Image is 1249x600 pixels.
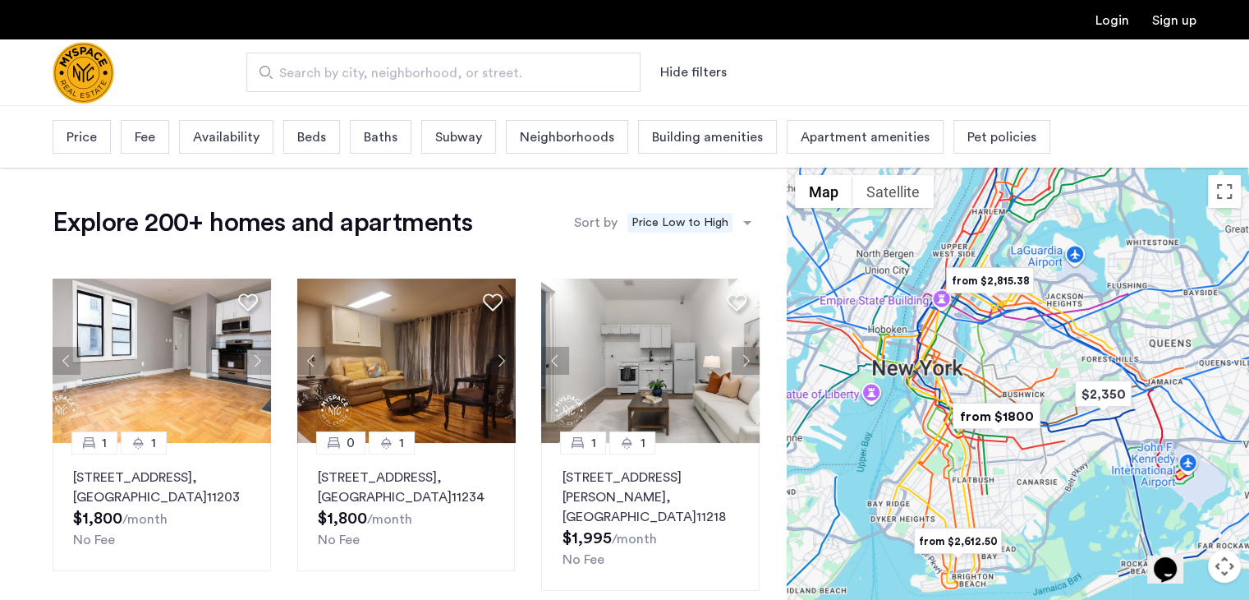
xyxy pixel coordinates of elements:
[562,553,604,566] span: No Fee
[622,208,760,238] ng-select: sort-apartment
[73,468,250,507] p: [STREET_ADDRESS] 11203
[732,347,760,375] button: Next apartment
[122,513,168,526] sub: /month
[53,42,114,104] a: Cazamio Logo
[297,279,516,443] img: 8515455b-be52-4141-8a40-4c35d33cf98b_638925985418062972.jpeg
[590,433,595,453] span: 1
[151,433,156,453] span: 1
[367,513,412,526] sub: /month
[487,347,515,375] button: Next apartment
[627,213,732,233] span: Price Low to High
[135,127,155,147] span: Fee
[364,127,397,147] span: Baths
[243,347,271,375] button: Next apartment
[520,127,614,147] span: Neighborhoods
[611,533,656,546] sub: /month
[660,62,727,82] button: Show or hide filters
[1068,376,1138,413] div: $2,350
[102,433,107,453] span: 1
[279,63,595,83] span: Search by city, neighborhood, or street.
[1208,175,1241,208] button: Toggle fullscreen view
[399,433,404,453] span: 1
[297,443,516,571] a: 01[STREET_ADDRESS], [GEOGRAPHIC_DATA]11234No Fee
[1095,14,1129,27] a: Login
[246,53,641,92] input: Apartment Search
[318,468,495,507] p: [STREET_ADDRESS] 11234
[795,175,852,208] button: Show street map
[1152,14,1196,27] a: Registration
[562,530,611,547] span: $1,995
[53,443,271,571] a: 11[STREET_ADDRESS], [GEOGRAPHIC_DATA]11203No Fee
[73,533,115,547] span: No Fee
[939,262,1040,299] div: from $2,815.38
[907,523,1008,560] div: from $2,612.50
[53,42,114,104] img: logo
[852,175,934,208] button: Show satellite imagery
[53,279,271,443] img: a8b926f1-9a91-4e5e-b036-feb4fe78ee5d_638880945617247159.jpeg
[1147,534,1200,584] iframe: chat widget
[53,206,472,239] h1: Explore 200+ homes and apartments
[435,127,482,147] span: Subway
[193,127,259,147] span: Availability
[67,127,97,147] span: Price
[297,127,326,147] span: Beds
[53,347,80,375] button: Previous apartment
[574,213,618,233] label: Sort by
[652,127,763,147] span: Building amenities
[541,443,760,591] a: 11[STREET_ADDRESS][PERSON_NAME], [GEOGRAPHIC_DATA]11218No Fee
[318,533,360,547] span: No Fee
[541,347,569,375] button: Previous apartment
[541,279,760,443] img: a8b926f1-9a91-4e5e-b036-feb4fe78ee5d_638850847483284209.jpeg
[347,433,355,453] span: 0
[640,433,645,453] span: 1
[967,127,1036,147] span: Pet policies
[318,510,367,527] span: $1,800
[1208,550,1241,583] button: Map camera controls
[801,127,930,147] span: Apartment amenities
[297,347,325,375] button: Previous apartment
[73,510,122,527] span: $1,800
[562,468,739,527] p: [STREET_ADDRESS][PERSON_NAME] 11218
[946,398,1047,435] div: from $1800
